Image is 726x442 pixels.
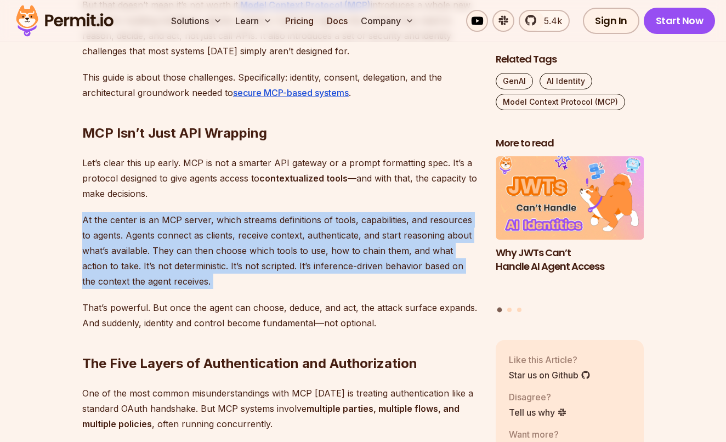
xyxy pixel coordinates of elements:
[509,390,567,404] p: Disagree?
[281,10,318,32] a: Pricing
[82,311,478,372] h2: The Five Layers of Authentication and Authorization
[82,81,478,142] h2: MCP Isn’t Just API Wrapping
[496,157,644,240] img: Why JWTs Can’t Handle AI Agent Access
[231,10,276,32] button: Learn
[509,353,591,366] p: Like this Article?
[496,53,644,66] h2: Related Tags
[82,386,478,432] p: One of the most common misunderstandings with MCP [DATE] is treating authentication like a standa...
[509,406,567,419] a: Tell us why
[519,10,570,32] a: 5.4k
[496,157,644,301] li: 1 of 3
[233,87,349,98] a: secure MCP-based systems
[82,300,478,331] p: That’s powerful. But once the agent can choose, deduce, and act, the attack surface expands. And ...
[509,428,594,441] p: Want more?
[583,8,639,34] a: Sign In
[167,10,226,32] button: Solutions
[82,70,478,100] p: This guide is about those challenges. Specifically: identity, consent, delegation, and the archit...
[82,155,478,201] p: Let’s clear this up early. MCP is not a smarter API gateway or a prompt formatting spec. It’s a p...
[537,14,562,27] span: 5.4k
[496,246,644,274] h3: Why JWTs Can’t Handle AI Agent Access
[644,8,716,34] a: Start Now
[82,212,478,289] p: At the center is an MCP server, which streams definitions of tools, capabilities, and resources t...
[540,73,592,89] a: AI Identity
[496,157,644,301] a: Why JWTs Can’t Handle AI Agent AccessWhy JWTs Can’t Handle AI Agent Access
[509,369,591,382] a: Star us on Github
[496,137,644,150] h2: More to read
[82,403,460,429] strong: multiple parties, multiple flows, and multiple policies
[497,308,502,313] button: Go to slide 1
[496,94,625,110] a: Model Context Protocol (MCP)
[496,157,644,314] div: Posts
[496,73,533,89] a: GenAI
[356,10,418,32] button: Company
[507,308,512,312] button: Go to slide 2
[517,308,521,312] button: Go to slide 3
[259,173,348,184] strong: contextualized tools
[11,2,118,39] img: Permit logo
[322,10,352,32] a: Docs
